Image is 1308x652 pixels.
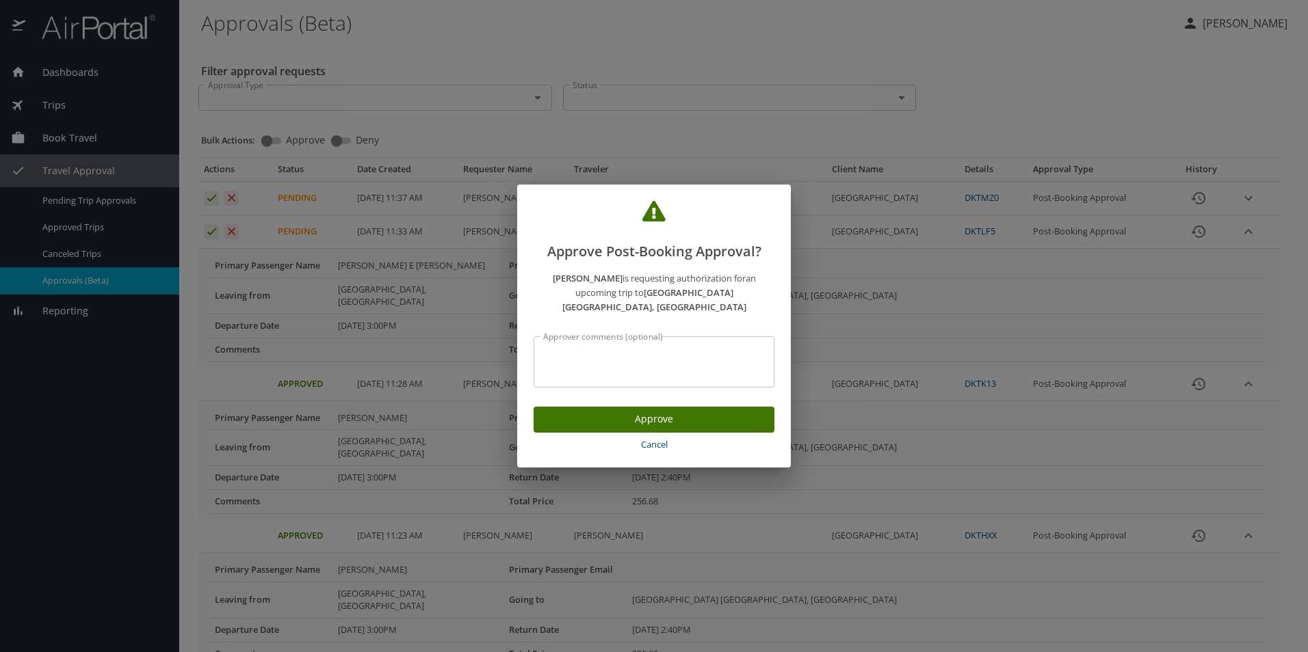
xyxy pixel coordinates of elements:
[562,286,746,313] strong: [GEOGRAPHIC_DATA] [GEOGRAPHIC_DATA], [GEOGRAPHIC_DATA]
[539,437,769,452] span: Cancel
[534,271,774,314] p: is requesting authorization for an upcoming trip to
[553,272,623,284] strong: [PERSON_NAME]
[534,433,774,457] button: Cancel
[545,411,763,428] span: Approve
[534,407,774,433] button: Approve
[534,201,774,262] h2: Approve Post-Booking Approval?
